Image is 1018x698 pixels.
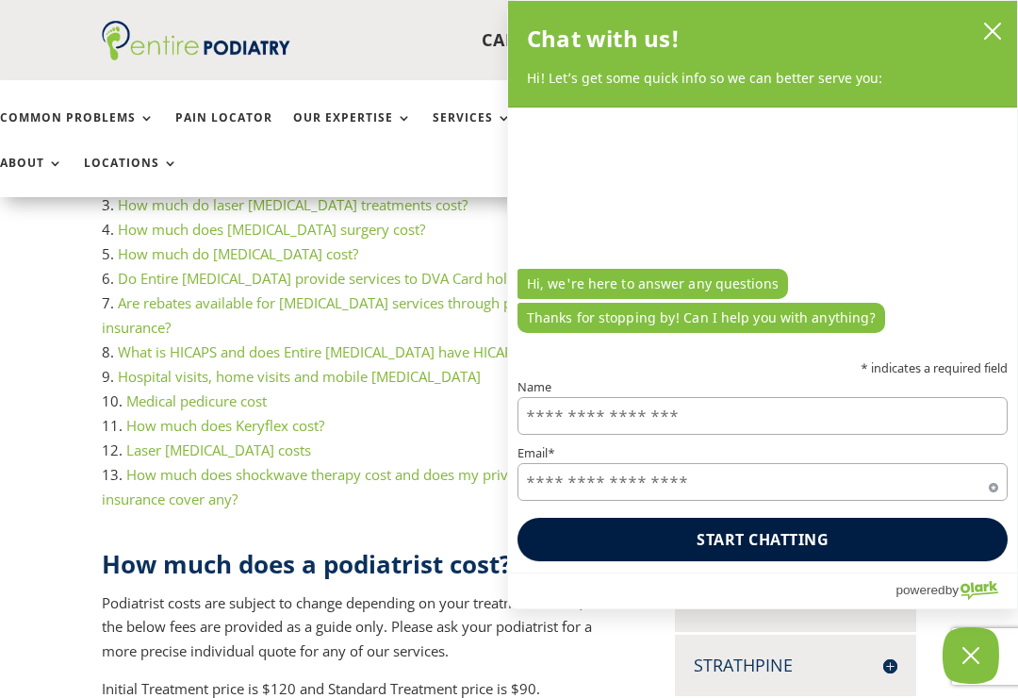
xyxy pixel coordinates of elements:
[290,28,761,53] p: CALL US [DATE]!
[102,465,572,508] a: How much does shockwave therapy cost and does my private health insurance cover any?
[118,195,468,214] a: How much do laser [MEDICAL_DATA] treatments cost?
[527,20,681,58] h2: Chat with us!
[126,416,324,435] a: How much does Keryflex cost?
[517,447,1008,459] label: Email*
[895,578,944,602] span: powered
[433,111,512,152] a: Services
[293,111,412,152] a: Our Expertise
[118,367,481,386] a: Hospital visits, home visits and mobile [MEDICAL_DATA]
[945,578,959,602] span: by
[943,627,999,684] button: Close Chatbox
[126,440,311,459] a: Laser [MEDICAL_DATA] costs
[527,69,998,88] p: Hi! Let’s get some quick info so we can better serve you:
[102,293,593,337] a: Are rebates available for [MEDICAL_DATA] services through private health insurance?
[517,518,1008,561] button: Start chatting
[118,244,358,263] a: How much do [MEDICAL_DATA] cost?
[118,342,583,361] a: What is HICAPS and does Entire [MEDICAL_DATA] have HICAPS facilities?
[102,45,290,64] a: Entire Podiatry
[517,397,1008,435] input: Name
[517,269,788,299] p: Hi, we're here to answer any questions
[118,269,541,288] a: Do Entire [MEDICAL_DATA] provide services to DVA Card holders?
[102,591,630,678] p: Podiatrist costs are subject to change depending on your treatment needs, and the below fees are ...
[517,463,1008,501] input: Email
[517,303,885,333] p: Thanks for stopping by! Can I help you with anything?
[989,479,998,489] span: Required field
[977,17,1008,45] button: close chatbox
[694,654,897,677] h4: Strathpine
[84,157,178,197] a: Locations
[508,108,1017,341] div: chat
[517,362,1008,374] p: * indicates a required field
[517,381,1008,393] label: Name
[118,220,425,239] a: How much does [MEDICAL_DATA] surgery cost?
[102,547,511,581] strong: How much does a podiatrist cost?
[102,21,290,60] img: logo (1)
[175,111,272,152] a: Pain Locator
[126,391,267,410] a: Medical pedicure cost
[895,573,1017,608] a: Powered by Olark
